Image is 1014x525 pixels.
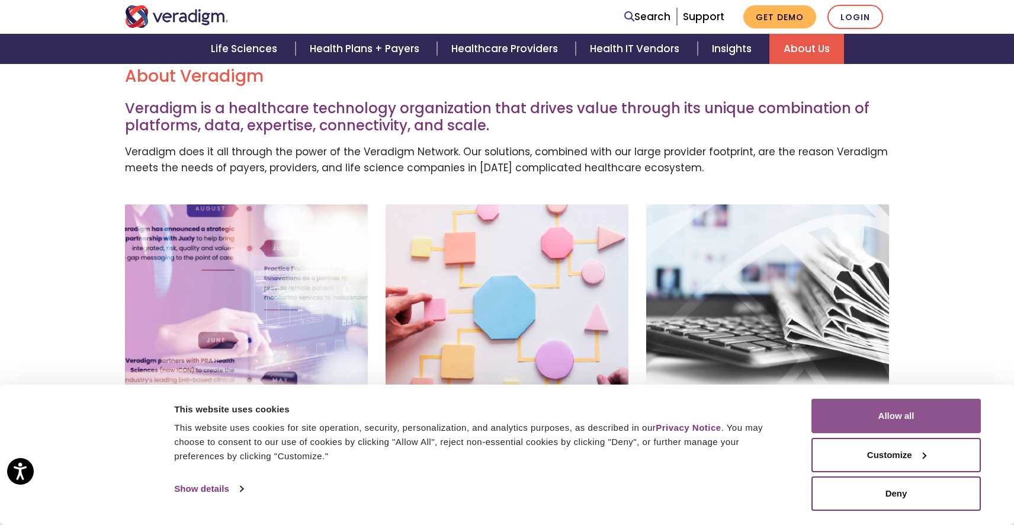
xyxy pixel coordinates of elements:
[174,480,243,498] a: Show details
[624,9,670,25] a: Search
[656,422,721,433] a: Privacy Notice
[811,476,981,511] button: Deny
[576,34,697,64] a: Health IT Vendors
[125,66,889,87] h2: About Veradigm
[125,100,889,135] h3: Veradigm is a healthcare technology organization that drives value through its unique combination...
[698,34,769,64] a: Insights
[174,402,785,417] div: This website uses cookies
[769,34,844,64] a: About Us
[827,5,883,29] a: Login
[437,34,576,64] a: Healthcare Providers
[683,9,724,24] a: Support
[296,34,437,64] a: Health Plans + Payers
[125,5,229,28] img: Veradigm logo
[743,5,816,28] a: Get Demo
[811,438,981,472] button: Customize
[125,144,889,176] p: Veradigm does it all through the power of the Veradigm Network. Our solutions, combined with our ...
[811,399,981,433] button: Allow all
[197,34,295,64] a: Life Sciences
[174,421,785,463] div: This website uses cookies for site operation, security, personalization, and analytics purposes, ...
